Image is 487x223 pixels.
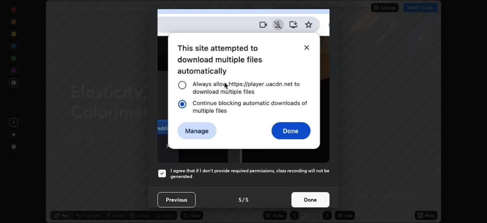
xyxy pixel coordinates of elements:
h4: / [242,196,245,204]
button: Previous [158,192,196,207]
button: Done [291,192,329,207]
h4: 5 [239,196,242,204]
h4: 5 [245,196,248,204]
h5: I agree that if I don't provide required permissions, class recording will not be generated [170,168,329,180]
